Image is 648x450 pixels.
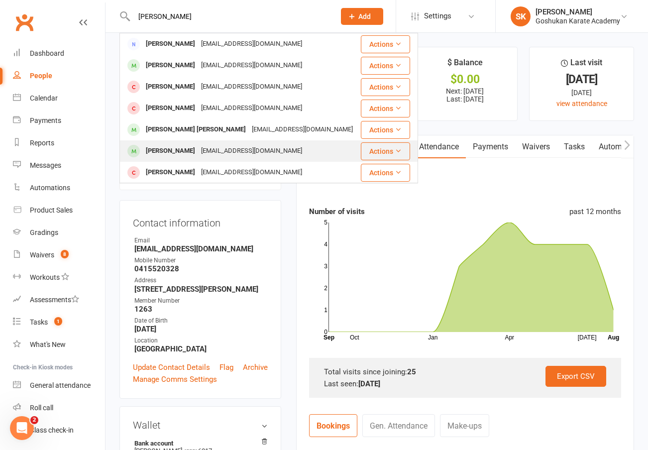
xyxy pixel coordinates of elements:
[30,318,48,326] div: Tasks
[134,316,268,326] div: Date of Birth
[131,9,328,23] input: Search...
[30,184,70,192] div: Automations
[143,165,198,180] div: [PERSON_NAME]
[198,101,305,115] div: [EMAIL_ADDRESS][DOMAIN_NAME]
[13,419,105,442] a: Class kiosk mode
[243,361,268,373] a: Archive
[30,426,74,434] div: Class check-in
[13,289,105,311] a: Assessments
[13,110,105,132] a: Payments
[358,379,380,388] strong: [DATE]
[13,154,105,177] a: Messages
[30,404,53,412] div: Roll call
[198,80,305,94] div: [EMAIL_ADDRESS][DOMAIN_NAME]
[13,374,105,397] a: General attendance kiosk mode
[324,378,606,390] div: Last seen:
[30,340,66,348] div: What's New
[561,56,602,74] div: Last visit
[539,87,625,98] div: [DATE]
[309,414,357,437] a: Bookings
[30,296,79,304] div: Assessments
[134,305,268,314] strong: 1263
[134,236,268,245] div: Email
[133,214,268,228] h3: Contact information
[466,135,515,158] a: Payments
[133,373,217,385] a: Manage Comms Settings
[134,296,268,306] div: Member Number
[30,116,61,124] div: Payments
[361,121,410,139] button: Actions
[361,100,410,117] button: Actions
[358,12,371,20] span: Add
[30,228,58,236] div: Gradings
[309,207,365,216] strong: Number of visits
[545,366,606,387] a: Export CSV
[219,361,233,373] a: Flag
[361,142,410,160] button: Actions
[134,440,263,447] strong: Bank account
[54,317,62,326] span: 1
[13,244,105,266] a: Waivers 8
[361,57,410,75] button: Actions
[13,266,105,289] a: Workouts
[30,139,54,147] div: Reports
[133,361,210,373] a: Update Contact Details
[13,132,105,154] a: Reports
[13,397,105,419] a: Roll call
[515,135,557,158] a: Waivers
[143,122,249,137] div: [PERSON_NAME] [PERSON_NAME]
[539,74,625,85] div: [DATE]
[30,72,52,80] div: People
[536,16,620,25] div: Goshukan Karate Academy
[30,49,64,57] div: Dashboard
[198,144,305,158] div: [EMAIL_ADDRESS][DOMAIN_NAME]
[13,177,105,199] a: Automations
[361,78,410,96] button: Actions
[133,420,268,431] h3: Wallet
[412,135,466,158] a: Attendance
[309,168,378,184] h3: Attendance
[511,6,531,26] div: SK
[13,222,105,244] a: Gradings
[362,414,435,437] a: Gen. Attendance
[143,80,198,94] div: [PERSON_NAME]
[30,161,61,169] div: Messages
[361,164,410,182] button: Actions
[422,74,508,85] div: $0.00
[143,144,198,158] div: [PERSON_NAME]
[134,276,268,285] div: Address
[134,244,268,253] strong: [EMAIL_ADDRESS][DOMAIN_NAME]
[556,100,607,108] a: view attendance
[30,273,60,281] div: Workouts
[447,56,483,74] div: $ Balance
[569,206,621,218] div: past 12 months
[134,344,268,353] strong: [GEOGRAPHIC_DATA]
[30,381,91,389] div: General attendance
[134,264,268,273] strong: 0415520328
[30,206,73,214] div: Product Sales
[13,311,105,334] a: Tasks 1
[134,256,268,265] div: Mobile Number
[341,8,383,25] button: Add
[198,58,305,73] div: [EMAIL_ADDRESS][DOMAIN_NAME]
[143,37,198,51] div: [PERSON_NAME]
[249,122,356,137] div: [EMAIL_ADDRESS][DOMAIN_NAME]
[13,334,105,356] a: What's New
[422,87,508,103] p: Next: [DATE] Last: [DATE]
[134,285,268,294] strong: [STREET_ADDRESS][PERSON_NAME]
[361,35,410,53] button: Actions
[324,366,606,378] div: Total visits since joining:
[407,367,416,376] strong: 25
[424,5,451,27] span: Settings
[12,10,37,35] a: Clubworx
[198,37,305,51] div: [EMAIL_ADDRESS][DOMAIN_NAME]
[10,416,34,440] iframe: Intercom live chat
[440,414,489,437] a: Make-ups
[13,65,105,87] a: People
[143,101,198,115] div: [PERSON_NAME]
[61,250,69,258] span: 8
[198,165,305,180] div: [EMAIL_ADDRESS][DOMAIN_NAME]
[134,336,268,345] div: Location
[536,7,620,16] div: [PERSON_NAME]
[13,42,105,65] a: Dashboard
